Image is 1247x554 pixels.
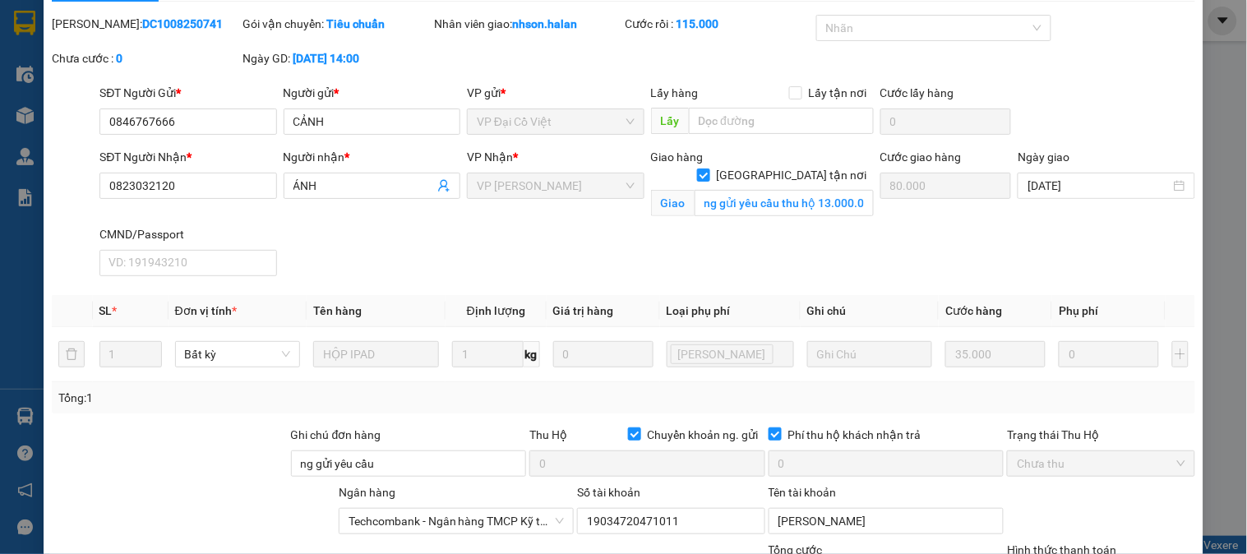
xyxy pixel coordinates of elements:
[880,108,1012,135] input: Cước lấy hàng
[284,148,460,166] div: Người nhận
[1172,341,1189,367] button: plus
[99,225,276,243] div: CMND/Passport
[339,486,395,499] label: Ngân hàng
[671,344,774,364] span: Lưu kho
[529,428,567,441] span: Thu Hộ
[710,166,874,184] span: [GEOGRAPHIC_DATA] tận nơi
[1017,451,1185,476] span: Chưa thu
[577,508,764,534] input: Số tài khoản
[945,341,1046,367] input: 0
[58,341,85,367] button: delete
[553,304,614,317] span: Giá trị hàng
[1059,304,1098,317] span: Phụ phí
[142,17,223,30] b: DC1008250741
[945,304,1002,317] span: Cước hàng
[880,150,962,164] label: Cước giao hàng
[58,389,483,407] div: Tổng: 1
[678,345,766,363] span: [PERSON_NAME]
[782,426,928,444] span: Phí thu hộ khách nhận trả
[327,17,386,30] b: Tiêu chuẩn
[437,179,450,192] span: user-add
[477,109,634,134] span: VP Đại Cồ Việt
[349,509,565,533] span: Techcombank - Ngân hàng TMCP Kỹ thương Việt Nam
[313,341,439,367] input: VD: Bàn, Ghế
[880,173,1012,199] input: Cước giao hàng
[116,52,122,65] b: 0
[695,190,874,216] input: Giao tận nơi
[651,150,704,164] span: Giao hàng
[243,15,431,33] div: Gói vận chuyển:
[284,84,460,102] div: Người gửi
[1028,177,1170,195] input: Ngày giao
[293,52,360,65] b: [DATE] 14:00
[99,304,113,317] span: SL
[52,15,239,33] div: [PERSON_NAME]:
[52,49,239,67] div: Chưa cước :
[99,84,276,102] div: SĐT Người Gửi
[467,84,644,102] div: VP gửi
[524,341,540,367] span: kg
[553,341,654,367] input: 0
[577,486,640,499] label: Số tài khoản
[676,17,718,30] b: 115.000
[641,426,765,444] span: Chuyển khoản ng. gửi
[801,295,940,327] th: Ghi chú
[769,508,1005,534] input: Tên tài khoản
[651,86,699,99] span: Lấy hàng
[651,190,695,216] span: Giao
[243,49,431,67] div: Ngày GD:
[880,86,954,99] label: Cước lấy hàng
[185,342,291,367] span: Bất kỳ
[434,15,621,33] div: Nhân viên giao:
[175,304,237,317] span: Đơn vị tính
[291,428,381,441] label: Ghi chú đơn hàng
[1007,426,1194,444] div: Trạng thái Thu Hộ
[467,150,513,164] span: VP Nhận
[313,304,362,317] span: Tên hàng
[651,108,689,134] span: Lấy
[660,295,801,327] th: Loại phụ phí
[807,341,933,367] input: Ghi Chú
[99,148,276,166] div: SĐT Người Nhận
[769,486,837,499] label: Tên tài khoản
[467,304,525,317] span: Định lượng
[689,108,874,134] input: Dọc đường
[1018,150,1069,164] label: Ngày giao
[625,15,812,33] div: Cước rồi :
[477,173,634,198] span: VP Hoàng Gia
[512,17,577,30] b: nhson.halan
[802,84,874,102] span: Lấy tận nơi
[291,450,527,477] input: Ghi chú đơn hàng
